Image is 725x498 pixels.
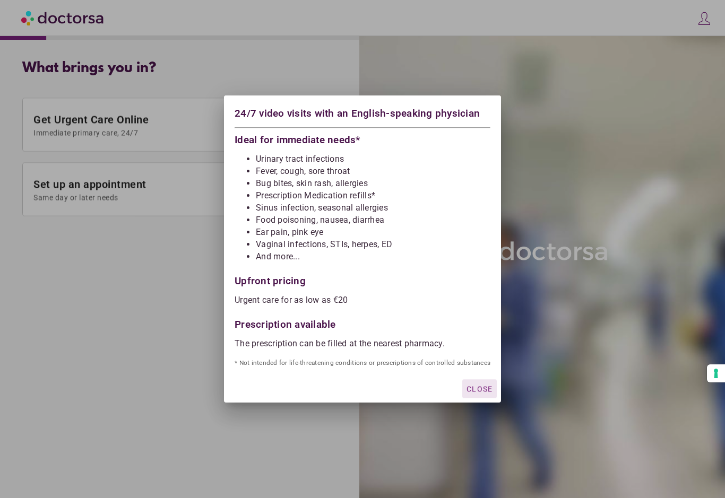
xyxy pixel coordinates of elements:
[707,364,725,382] button: Your consent preferences for tracking technologies
[235,132,490,145] div: Ideal for immediate needs*
[467,385,493,393] span: Close
[256,166,490,177] li: Fever, cough, sore throat
[256,154,490,164] li: Urinary tract infections
[235,295,490,305] p: Urgent care for as low as €20
[235,338,490,349] p: The prescription can be filled at the nearest pharmacy.
[256,178,490,189] li: Bug bites, skin rash, allergies
[256,239,490,250] li: Vaginal infections, STIs, herpes, ED
[235,106,490,124] div: 24/7 video visits with an English-speaking physician
[235,314,490,330] div: Prescription available
[235,270,490,286] div: Upfront pricing
[256,251,490,262] li: And more...
[256,215,490,225] li: Food poisoning, nausea, diarrhea
[462,379,497,398] button: Close
[256,203,490,213] li: Sinus infection, seasonal allergies
[256,227,490,238] li: Ear pain, pink eye
[235,357,490,368] p: * Not intended for life-threatening conditions or prescriptions of controlled substances
[256,190,490,201] li: Prescription Medication refills*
